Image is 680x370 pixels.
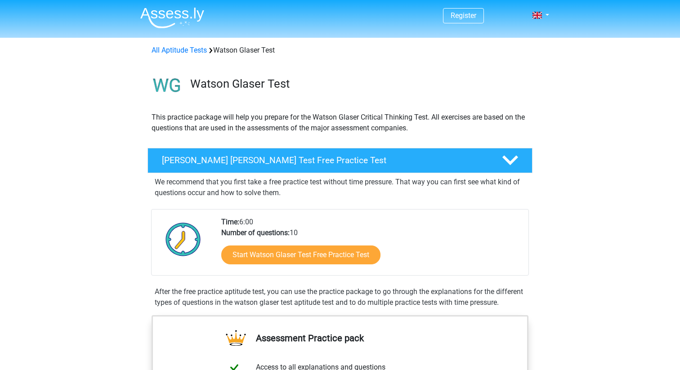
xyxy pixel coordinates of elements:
[152,112,528,134] p: This practice package will help you prepare for the Watson Glaser Critical Thinking Test. All exe...
[148,45,532,56] div: Watson Glaser Test
[144,148,536,173] a: [PERSON_NAME] [PERSON_NAME] Test Free Practice Test
[140,7,204,28] img: Assessly
[162,155,488,165] h4: [PERSON_NAME] [PERSON_NAME] Test Free Practice Test
[155,177,525,198] p: We recommend that you first take a free practice test without time pressure. That way you can fir...
[190,77,525,91] h3: Watson Glaser Test
[148,67,186,105] img: watson glaser test
[152,46,207,54] a: All Aptitude Tests
[151,286,529,308] div: After the free practice aptitude test, you can use the practice package to go through the explana...
[215,217,528,275] div: 6:00 10
[451,11,476,20] a: Register
[221,245,380,264] a: Start Watson Glaser Test Free Practice Test
[161,217,206,262] img: Clock
[221,218,239,226] b: Time:
[221,228,290,237] b: Number of questions:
